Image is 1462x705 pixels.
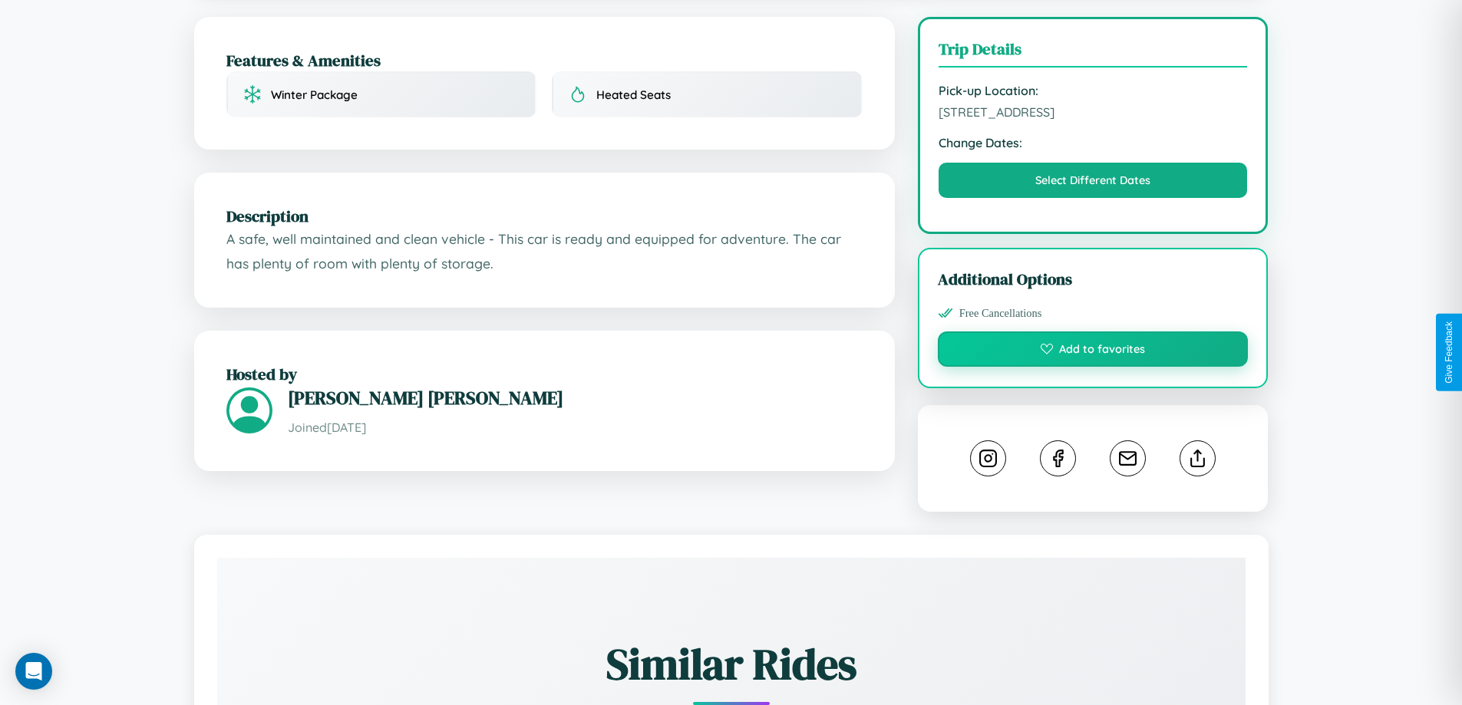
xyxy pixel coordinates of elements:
div: Open Intercom Messenger [15,653,52,690]
p: A safe, well maintained and clean vehicle - This car is ready and equipped for adventure. The car... [226,227,863,275]
button: Select Different Dates [939,163,1248,198]
span: Heated Seats [596,87,671,102]
h3: Trip Details [939,38,1248,68]
h2: Features & Amenities [226,49,863,71]
button: Add to favorites [938,331,1249,367]
h3: [PERSON_NAME] [PERSON_NAME] [288,385,863,410]
span: [STREET_ADDRESS] [939,104,1248,120]
div: Give Feedback [1444,321,1454,384]
p: Joined [DATE] [288,417,863,439]
strong: Pick-up Location: [939,83,1248,98]
h2: Similar Rides [271,634,1192,693]
h2: Hosted by [226,363,863,385]
h3: Additional Options [938,268,1249,290]
h2: Description [226,205,863,227]
strong: Change Dates: [939,135,1248,150]
span: Winter Package [271,87,358,102]
span: Free Cancellations [959,307,1042,320]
